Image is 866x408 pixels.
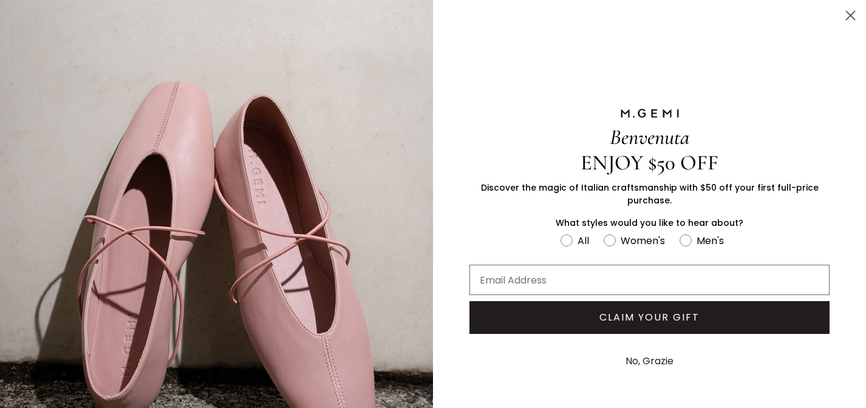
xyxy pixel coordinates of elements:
[581,150,718,175] span: ENJOY $50 OFF
[469,301,830,334] button: CLAIM YOUR GIFT
[610,124,689,150] span: Benvenuta
[621,233,665,248] div: Women's
[578,233,589,248] div: All
[469,265,830,295] input: Email Address
[840,5,861,26] button: Close dialog
[481,182,819,206] span: Discover the magic of Italian craftsmanship with $50 off your first full-price purchase.
[697,233,724,248] div: Men's
[556,217,743,229] span: What styles would you like to hear about?
[619,346,680,376] button: No, Grazie
[619,108,680,119] img: M.GEMI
